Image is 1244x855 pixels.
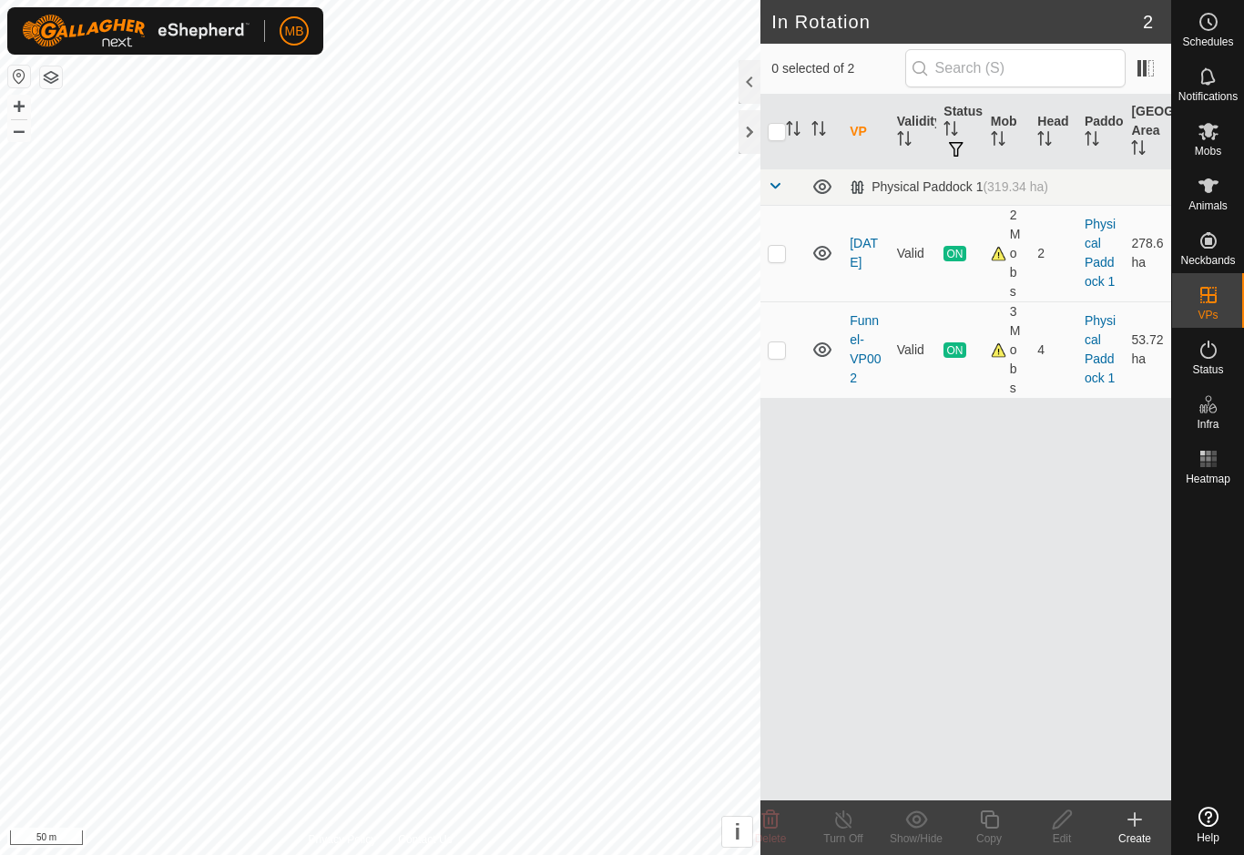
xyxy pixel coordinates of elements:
p-sorticon: Activate to sort [811,124,826,138]
span: 0 selected of 2 [771,59,904,78]
p-sorticon: Activate to sort [1085,134,1099,148]
p-sorticon: Activate to sort [991,134,1005,148]
th: Head [1030,95,1077,169]
td: 278.6 ha [1124,205,1171,301]
button: + [8,96,30,117]
div: Edit [1025,830,1098,847]
div: Create [1098,830,1171,847]
span: Infra [1197,419,1219,430]
a: Physical Paddock 1 [1085,217,1116,289]
button: Reset Map [8,66,30,87]
div: Turn Off [807,830,880,847]
th: Validity [890,95,937,169]
button: – [8,119,30,141]
span: Notifications [1178,91,1238,102]
h2: In Rotation [771,11,1143,33]
th: VP [842,95,890,169]
img: Gallagher Logo [22,15,250,47]
td: 4 [1030,301,1077,398]
button: Map Layers [40,66,62,88]
a: [DATE] [850,236,878,270]
span: MB [285,22,304,41]
p-sorticon: Activate to sort [897,134,912,148]
span: Schedules [1182,36,1233,47]
span: Mobs [1195,146,1221,157]
div: 3 Mobs [991,302,1024,398]
a: Contact Us [398,831,452,848]
th: Status [936,95,984,169]
span: ON [943,342,965,358]
span: Help [1197,832,1219,843]
p-sorticon: Activate to sort [1131,143,1146,158]
div: Copy [953,830,1025,847]
span: (319.34 ha) [983,179,1048,194]
td: 53.72 ha [1124,301,1171,398]
span: 2 [1143,8,1153,36]
p-sorticon: Activate to sort [786,124,800,138]
td: Valid [890,301,937,398]
input: Search (S) [905,49,1126,87]
span: ON [943,246,965,261]
span: Animals [1188,200,1228,211]
th: Mob [984,95,1031,169]
span: Delete [755,832,787,845]
span: Heatmap [1186,473,1230,484]
a: Privacy Policy [309,831,377,848]
td: 2 [1030,205,1077,301]
th: Paddock [1077,95,1125,169]
div: 2 Mobs [991,206,1024,301]
a: Help [1172,799,1244,850]
span: VPs [1198,310,1218,321]
p-sorticon: Activate to sort [943,124,958,138]
a: Funnel-VP002 [850,313,881,385]
span: i [734,819,740,844]
th: [GEOGRAPHIC_DATA] Area [1124,95,1171,169]
p-sorticon: Activate to sort [1037,134,1052,148]
td: Valid [890,205,937,301]
a: Physical Paddock 1 [1085,313,1116,385]
span: Status [1192,364,1223,375]
div: Physical Paddock 1 [850,179,1048,195]
button: i [722,817,752,847]
span: Neckbands [1180,255,1235,266]
div: Show/Hide [880,830,953,847]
